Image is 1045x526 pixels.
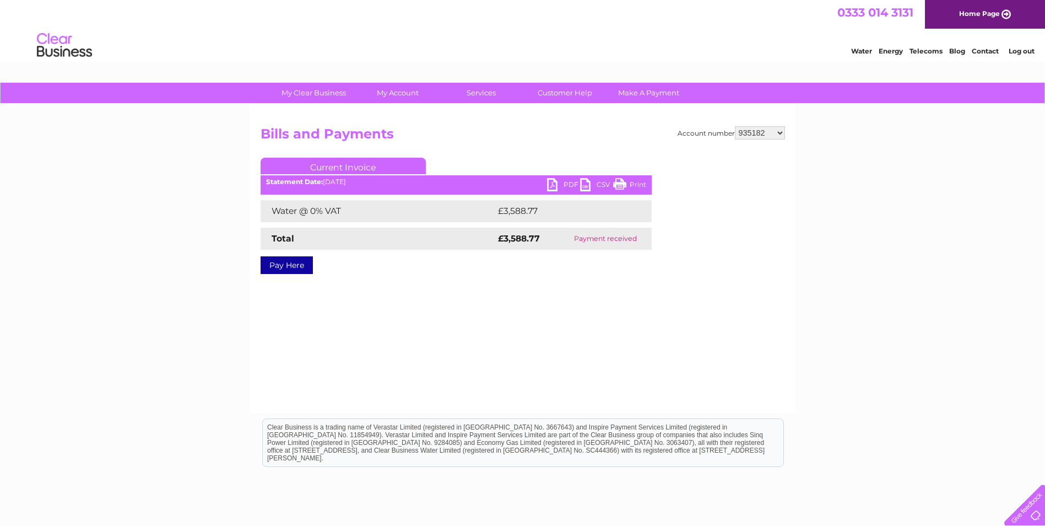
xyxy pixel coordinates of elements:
a: Energy [879,47,903,55]
a: Blog [949,47,965,55]
td: £3,588.77 [495,200,635,222]
a: Pay Here [261,256,313,274]
a: Current Invoice [261,158,426,174]
a: Telecoms [909,47,943,55]
a: Customer Help [519,83,610,103]
a: Contact [972,47,999,55]
td: Payment received [559,228,652,250]
a: CSV [580,178,613,194]
a: My Clear Business [268,83,359,103]
a: 0333 014 3131 [837,6,913,19]
a: Services [436,83,527,103]
div: Account number [678,126,785,139]
b: Statement Date: [266,178,323,186]
strong: £3,588.77 [498,233,540,244]
a: Print [613,178,646,194]
strong: Total [272,233,294,244]
td: Water @ 0% VAT [261,200,495,222]
div: Clear Business is a trading name of Verastar Limited (registered in [GEOGRAPHIC_DATA] No. 3667643... [263,6,783,53]
a: Make A Payment [603,83,694,103]
div: [DATE] [261,178,652,186]
h2: Bills and Payments [261,126,785,147]
a: Log out [1009,47,1035,55]
a: My Account [352,83,443,103]
a: Water [851,47,872,55]
a: PDF [547,178,580,194]
img: logo.png [36,29,93,62]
